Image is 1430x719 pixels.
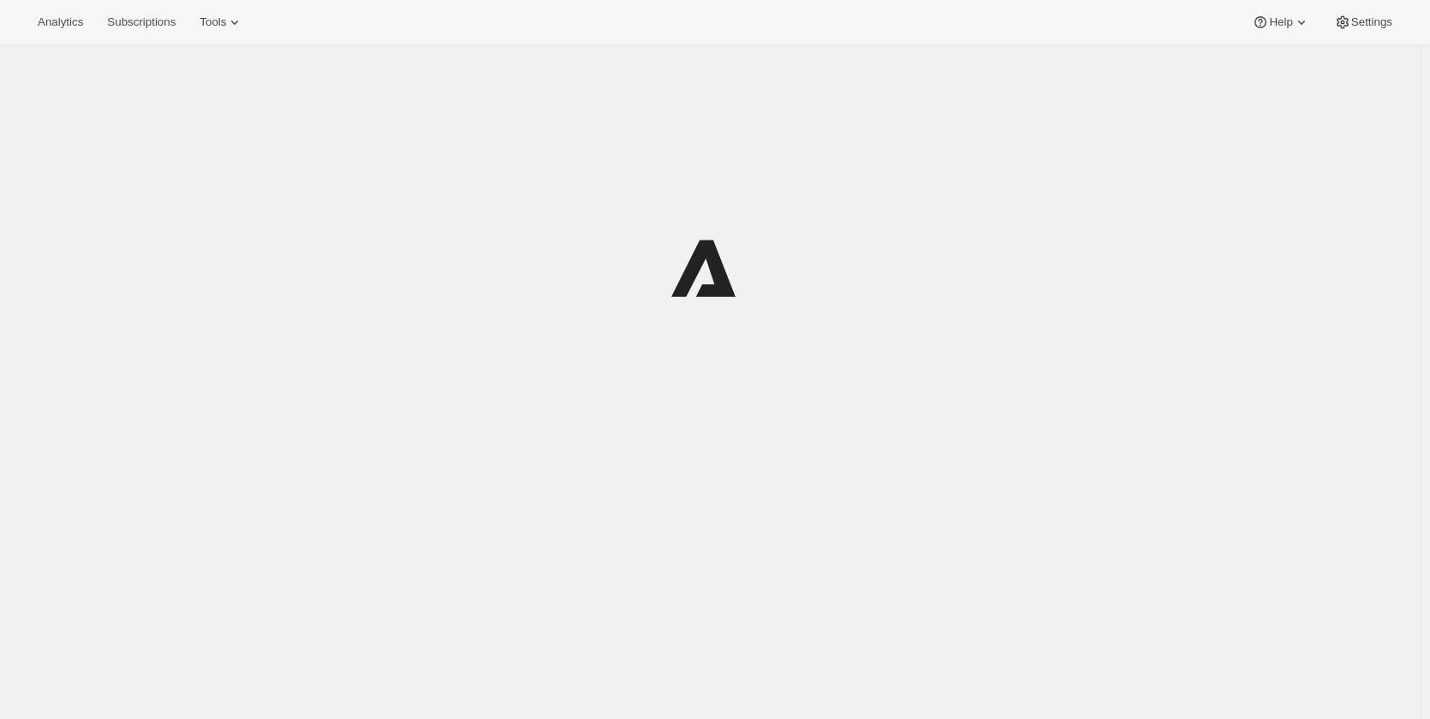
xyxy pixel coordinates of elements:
button: Analytics [27,10,93,34]
button: Subscriptions [97,10,186,34]
button: Help [1242,10,1320,34]
span: Tools [200,15,226,29]
button: Tools [189,10,253,34]
span: Analytics [38,15,83,29]
span: Settings [1351,15,1392,29]
button: Settings [1324,10,1403,34]
span: Subscriptions [107,15,176,29]
span: Help [1269,15,1292,29]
